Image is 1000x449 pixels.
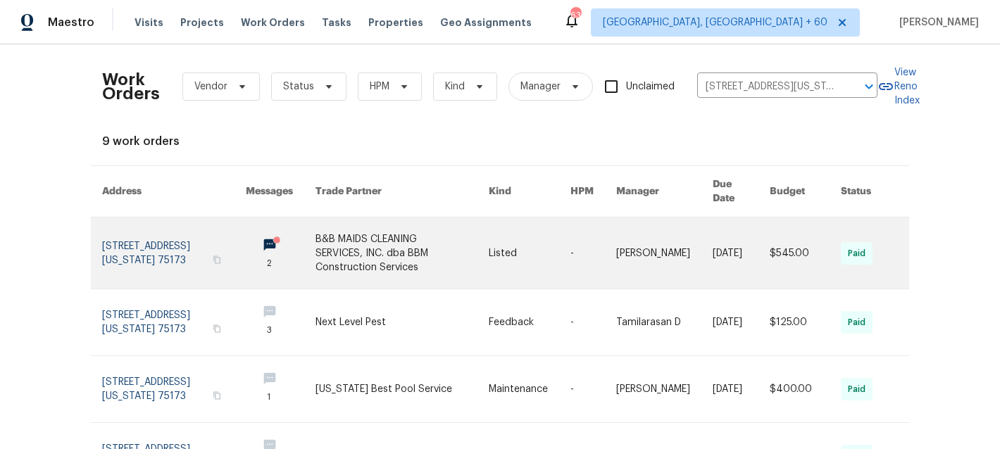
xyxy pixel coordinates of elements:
[477,289,559,356] td: Feedback
[697,76,838,98] input: Enter in an address
[605,166,701,217] th: Manager
[477,217,559,289] td: Listed
[211,322,223,335] button: Copy Address
[211,389,223,402] button: Copy Address
[877,65,920,108] a: View Reno Index
[559,356,605,423] td: -
[559,289,605,356] td: -
[211,253,223,266] button: Copy Address
[48,15,94,30] span: Maestro
[304,217,477,289] td: B&B MAIDS CLEANING SERVICES, INC. dba BBM Construction Services
[520,80,561,94] span: Manager
[91,166,235,217] th: Address
[603,15,827,30] span: [GEOGRAPHIC_DATA], [GEOGRAPHIC_DATA] + 60
[477,356,559,423] td: Maintenance
[440,15,532,30] span: Geo Assignments
[304,166,477,217] th: Trade Partner
[559,217,605,289] td: -
[894,15,979,30] span: [PERSON_NAME]
[304,289,477,356] td: Next Level Pest
[180,15,224,30] span: Projects
[102,134,898,148] div: 9 work orders
[241,15,305,30] span: Work Orders
[477,166,559,217] th: Kind
[283,80,314,94] span: Status
[235,166,304,217] th: Messages
[859,77,879,96] button: Open
[370,80,389,94] span: HPM
[626,80,675,94] span: Unclaimed
[605,289,701,356] td: Tamilarasan D
[605,356,701,423] td: [PERSON_NAME]
[368,15,423,30] span: Properties
[605,217,701,289] td: [PERSON_NAME]
[304,356,477,423] td: [US_STATE] Best Pool Service
[701,166,758,217] th: Due Date
[194,80,227,94] span: Vendor
[559,166,605,217] th: HPM
[830,166,909,217] th: Status
[758,166,830,217] th: Budget
[570,8,580,23] div: 635
[322,18,351,27] span: Tasks
[102,72,160,101] h2: Work Orders
[135,15,163,30] span: Visits
[445,80,465,94] span: Kind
